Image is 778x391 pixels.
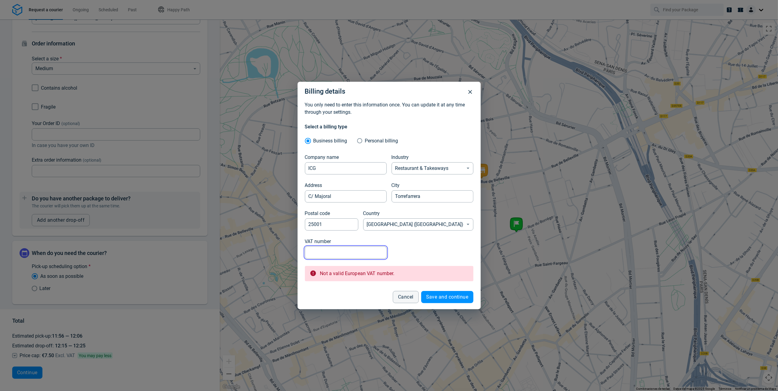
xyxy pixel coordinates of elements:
[305,124,348,130] span: Select a billing type
[305,182,322,189] label: Address
[421,291,473,303] button: Save and continue
[363,218,473,231] div: [GEOGRAPHIC_DATA] ([GEOGRAPHIC_DATA])
[305,87,473,96] p: Billing details
[365,138,398,144] span: Personal billing
[305,154,339,161] label: Company name
[313,138,347,144] span: Business billing
[392,162,473,174] div: Restaurant & Takeaways
[426,295,469,300] span: Save and continue
[305,238,331,245] label: VAT number
[398,295,414,300] span: Cancel
[392,154,409,160] span: Industry
[363,210,380,216] span: Country
[393,291,419,303] button: Cancel
[305,101,473,116] p: You only need to enter this information once. You can update it at any time through your settings.
[305,210,330,217] label: Postal code
[392,182,400,189] label: City
[320,268,395,280] div: Not a valid European VAT number.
